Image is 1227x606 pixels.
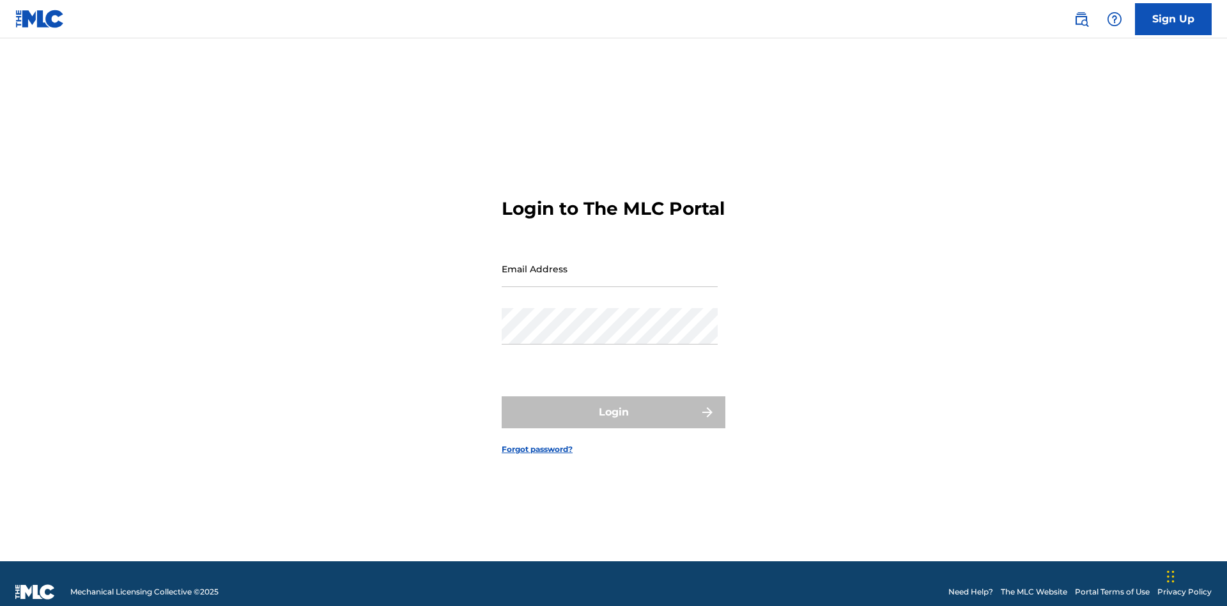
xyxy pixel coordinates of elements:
img: help [1107,12,1122,27]
img: search [1074,12,1089,27]
span: Mechanical Licensing Collective © 2025 [70,586,219,598]
img: MLC Logo [15,10,65,28]
h3: Login to The MLC Portal [502,198,725,220]
a: Sign Up [1135,3,1212,35]
div: Help [1102,6,1127,32]
a: Privacy Policy [1157,586,1212,598]
a: Public Search [1069,6,1094,32]
iframe: Chat Widget [1163,545,1227,606]
img: logo [15,584,55,600]
a: Need Help? [948,586,993,598]
a: The MLC Website [1001,586,1067,598]
a: Portal Terms of Use [1075,586,1150,598]
div: Drag [1167,557,1175,596]
a: Forgot password? [502,444,573,455]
